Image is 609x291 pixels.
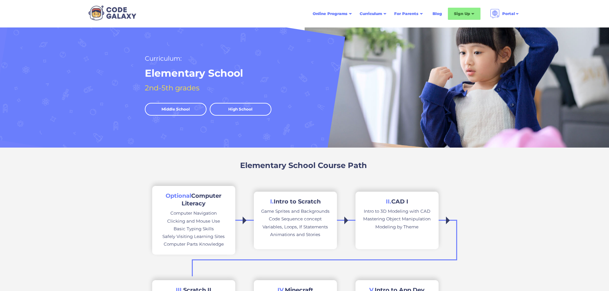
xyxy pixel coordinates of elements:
div: Curriculum [360,11,382,17]
h2: 2nd-5th grades [145,82,199,93]
div: Variables, Loops, If Statements [262,223,328,231]
h3: Elementary School [240,160,316,171]
a: Blog [429,8,446,19]
a: OptionalComputer LiteracyComputer NavigationClicking and Mouse UseBasic Typing SkillsSafely Visit... [152,186,235,254]
h2: Computer Literacy [159,192,229,207]
div: Basic Typing Skills [174,225,214,233]
h2: Curriculum: [145,53,182,64]
div: Clicking and Mouse Use [167,217,220,225]
span: Optional [166,192,191,199]
h1: Elementary School [145,67,243,80]
div: Safely Visiting Learning Sites [162,233,225,240]
div: Intro to 3D Modeling with CAD [364,207,430,215]
div: Online Programs [313,11,347,17]
div: Game Sprites and Backgrounds [261,207,330,215]
a: I.Intro to ScratchGame Sprites and BackgroundsCode Sequence conceptVariables, Loops, If Statement... [254,192,337,249]
h2: Intro to Scratch [270,198,321,205]
h2: CAD I [386,198,408,205]
span: I. [270,198,274,205]
div: Computer Parts Knowledge [164,240,224,248]
div: Sign Up [454,11,470,17]
a: Middle School [145,103,207,116]
span: II. [386,198,391,205]
a: II.CAD IIntro to 3D Modeling with CADMastering Object ManipulationModeling by Theme [355,192,439,249]
div: Computer Navigation [170,209,217,217]
div: Modeling by Theme [375,223,418,231]
div: Animations and Stories [270,231,320,238]
div: For Parents [394,11,418,17]
div: Code Sequence concept [269,215,322,223]
div: Portal [502,11,515,17]
a: High School [210,103,271,116]
div: Mastering Object Manipulation [363,215,431,223]
h3: Course Path [318,160,367,171]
